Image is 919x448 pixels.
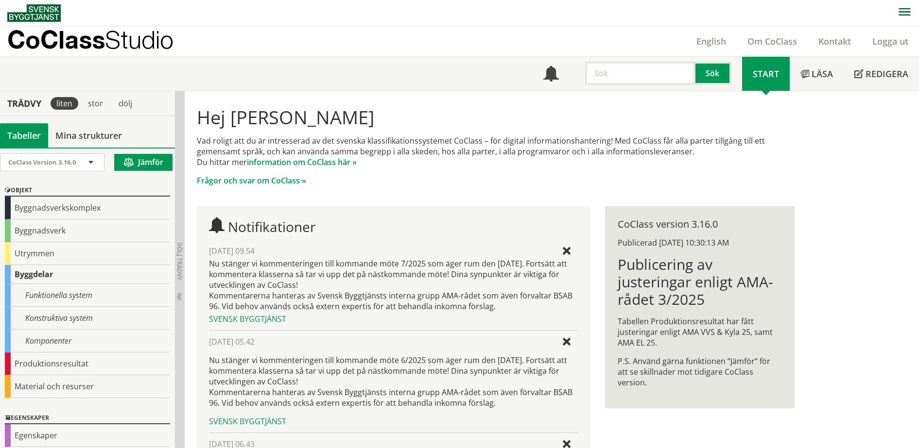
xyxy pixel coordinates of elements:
div: Byggnadsverk [5,219,170,242]
span: Redigera [866,68,908,80]
div: Funktionella system [5,284,170,307]
div: Objekt [5,185,170,197]
p: P.S. Använd gärna funktionen ”Jämför” för att se skillnader mot tidigare CoClass version. [618,356,781,388]
p: Nu stänger vi kommenteringen till kommande möte 6/2025 som äger rum den [DATE]. Fortsätt att komm... [209,355,578,408]
a: Läsa [790,57,844,91]
p: Vad roligt att du är intresserad av det svenska klassifikationssystemet CoClass – för digital inf... [197,135,794,167]
h1: Hej [PERSON_NAME] [197,106,794,128]
img: Svensk Byggtjänst [7,4,61,22]
a: Frågor och svar om CoClass » [197,175,306,186]
a: information om CoClass här » [247,157,357,167]
div: Byggdelar [5,265,170,284]
div: Trädvy [2,98,47,109]
a: English [686,35,737,47]
div: Svensk Byggtjänst [209,314,578,324]
div: Komponenter [5,330,170,352]
div: Konstruktiva system [5,307,170,330]
div: liten [51,97,78,110]
span: Dölj trädvy [175,242,184,280]
p: Tabellen Produktionsresultat har fått justeringar enligt AMA VVS & Kyla 25, samt AMA EL 25. [618,316,781,348]
button: Jämför [114,154,173,171]
a: Redigera [844,57,919,91]
a: Om CoClass [737,35,808,47]
div: Material och resurser [5,375,170,398]
p: CoClass [7,34,173,45]
div: Produktionsresultat [5,352,170,375]
div: dölj [113,97,138,110]
div: Svensk Byggtjänst [209,416,578,427]
div: CoClass version 3.16.0 [618,219,781,230]
span: [DATE] 09.54 [209,246,255,256]
div: Byggnadsverkskomplex [5,197,170,219]
button: Sök [695,62,731,85]
span: CoClass Version 3.16.0 [8,158,76,166]
div: Utrymmen [5,242,170,265]
span: Studio [105,25,173,54]
a: Logga ut [862,35,919,47]
span: Notifikationer [543,67,559,83]
div: Egenskaper [5,413,170,424]
span: Notifikationer [228,217,315,236]
div: Nu stänger vi kommenteringen till kommande möte 7/2025 som äger rum den [DATE]. Fortsätt att komm... [209,258,578,312]
a: CoClassStudio [7,26,194,56]
h1: Publicering av justeringar enligt AMA-rådet 3/2025 [618,256,781,308]
div: stor [82,97,109,110]
span: [DATE] 05.42 [209,336,255,347]
div: Publicerad [DATE] 10:30:13 AM [618,237,781,248]
a: Kontakt [808,35,862,47]
div: Egenskaper [5,424,170,447]
a: Mina strukturer [48,123,129,148]
span: Start [753,68,779,80]
input: Sök [585,62,695,85]
a: Start [742,57,790,91]
span: Läsa [812,68,833,80]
